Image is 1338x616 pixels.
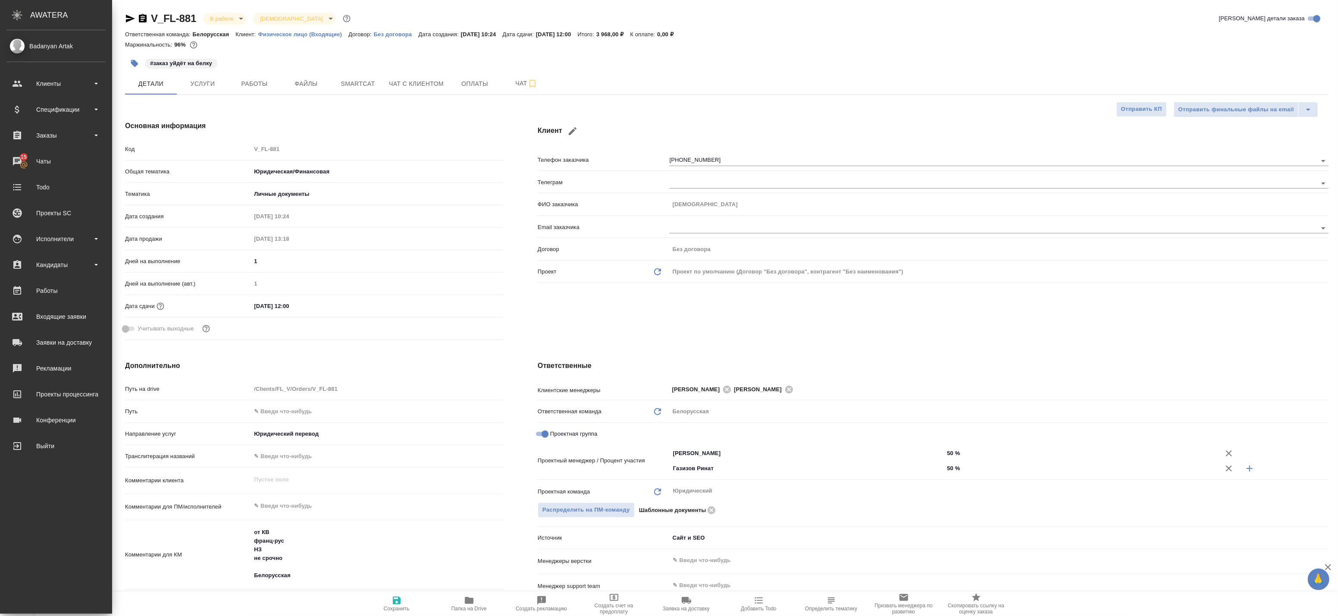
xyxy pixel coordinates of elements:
a: Рекламации [2,358,110,379]
a: Работы [2,280,110,302]
div: Клиенты [6,77,106,90]
p: Комментарии клиента [125,476,251,485]
span: 15 [16,153,32,161]
span: Работы [234,79,275,89]
p: Email заказчика [538,223,670,232]
span: Чат [506,78,547,89]
input: ✎ Введи что-нибудь [672,580,1297,590]
p: Проектная команда [538,487,590,496]
div: Рекламации [6,362,106,375]
div: Проекты процессинга [6,388,106,401]
span: Услуги [182,79,223,89]
p: Дата создания: [418,31,461,38]
button: Скопировать ссылку на оценку заказа [940,592,1012,616]
button: 🙏 [1308,569,1329,590]
div: Личные документы [251,187,503,201]
p: 3 968,00 ₽ [596,31,630,38]
div: В работе [253,13,335,25]
a: Без договора [374,30,419,38]
div: Заказы [6,129,106,142]
button: 144.28 RUB; [188,39,199,50]
div: Чаты [6,155,106,168]
a: Физическое лицо (Входящие) [258,30,348,38]
span: Файлы [285,79,327,89]
span: Учитывать выходные [138,324,194,333]
span: Папка на Drive [451,606,487,612]
a: Todo [2,176,110,198]
div: Юридическая/Финансовая [251,164,503,179]
div: Исполнители [6,233,106,245]
span: Smartcat [337,79,379,89]
button: Папка на Drive [433,592,505,616]
p: Без договора [374,31,419,38]
span: Отправить КП [1121,104,1162,114]
span: заказ уйдёт на белку [144,59,218,66]
button: Создать счет на предоплату [578,592,650,616]
span: [PERSON_NAME] детали заказа [1219,14,1305,23]
div: Спецификации [6,103,106,116]
span: Сохранить [384,606,410,612]
p: Ответственная команда: [125,31,193,38]
span: Отправить финальные файлы на email [1178,105,1294,115]
span: Проектная группа [550,430,597,438]
span: В заказе уже есть ответственный ПМ или ПМ группа [538,503,635,518]
input: ✎ Введи что-нибудь [251,300,326,312]
p: Комментарии для ПМ/исполнителей [125,503,251,511]
a: Проекты процессинга [2,383,110,405]
a: Конференции [2,409,110,431]
div: Кандидаты [6,258,106,271]
button: Распределить на ПМ-команду [538,503,635,518]
span: Детали [130,79,172,89]
span: Оплаты [454,79,495,89]
span: Призвать менеджера по развитию [873,603,935,615]
span: Создать счет на предоплату [583,603,645,615]
span: Чат с клиентом [389,79,444,89]
input: Пустое поле [670,243,1329,255]
h4: Дополнительно [125,361,503,371]
a: Входящие заявки [2,306,110,327]
input: ✎ Введи что-нибудь [251,405,503,418]
div: В работе [203,13,246,25]
p: Путь на drive [125,385,251,393]
input: ✎ Введи что-нибудь [251,255,503,267]
button: В работе [207,15,236,22]
div: Проекты SC [6,207,106,220]
p: Шаблонные документы [639,506,706,515]
button: Open [1317,222,1329,234]
p: 96% [174,41,188,48]
h4: Основная информация [125,121,503,131]
input: Пустое поле [251,143,503,155]
p: Путь [125,407,251,416]
p: Договор [538,245,670,254]
p: Дней на выполнение (авт.) [125,280,251,288]
p: Комментарии для КМ [125,550,251,559]
p: Дата сдачи: [502,31,536,38]
p: Транслитерация названий [125,452,251,461]
button: Доп статусы указывают на важность/срочность заказа [341,13,352,24]
p: Телефон заказчика [538,156,670,164]
div: Badanyan Artak [6,41,106,51]
span: Создать рекламацию [516,606,567,612]
span: Заявка на доставку [663,606,709,612]
h4: Клиент [538,121,1329,141]
div: Входящие заявки [6,310,106,323]
p: Дата сдачи [125,302,155,311]
div: Сайт и SEO [670,531,1329,545]
div: Проект по умолчанию (Договор "Без договора", контрагент "Без наименования") [670,264,1329,279]
p: [DATE] 12:00 [536,31,578,38]
button: Добавить тэг [125,54,144,73]
button: Open [939,453,941,454]
a: Выйти [2,435,110,457]
input: ✎ Введи что-нибудь [944,447,1219,459]
div: Выйти [6,440,106,453]
div: Юридический перевод [251,427,503,441]
p: Клиент: [235,31,258,38]
div: Конференции [6,414,106,427]
input: ✎ Введи что-нибудь [944,462,1219,475]
input: Пустое поле [670,198,1329,211]
input: Пустое поле [251,233,326,245]
div: AWATERA [30,6,112,24]
button: Отправить финальные файлы на email [1174,102,1299,117]
a: V_FL-881 [151,13,196,24]
div: [PERSON_NAME] [734,384,796,395]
